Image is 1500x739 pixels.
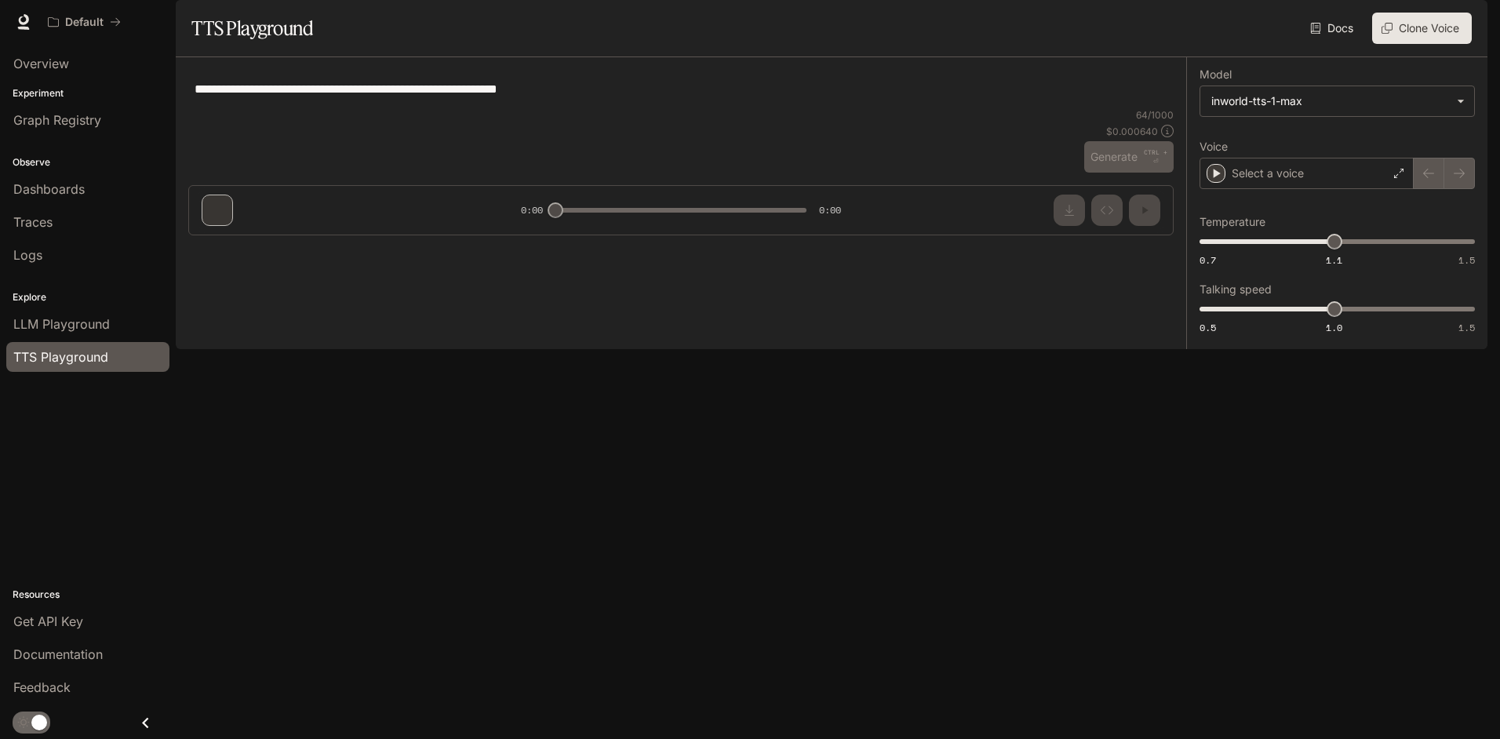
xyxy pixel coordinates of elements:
span: 1.1 [1326,253,1342,267]
button: All workspaces [41,6,128,38]
p: 64 / 1000 [1136,108,1174,122]
p: Temperature [1200,217,1265,228]
span: 0.7 [1200,253,1216,267]
p: Talking speed [1200,284,1272,295]
div: inworld-tts-1-max [1211,93,1449,109]
button: Clone Voice [1372,13,1472,44]
p: $ 0.000640 [1106,125,1158,138]
a: Docs [1307,13,1360,44]
span: 0.5 [1200,321,1216,334]
p: Model [1200,69,1232,80]
p: Default [65,16,104,29]
span: 1.5 [1458,253,1475,267]
h1: TTS Playground [191,13,313,44]
p: Voice [1200,141,1228,152]
p: Select a voice [1232,166,1304,181]
span: 1.5 [1458,321,1475,334]
span: 1.0 [1326,321,1342,334]
div: inworld-tts-1-max [1200,86,1474,116]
